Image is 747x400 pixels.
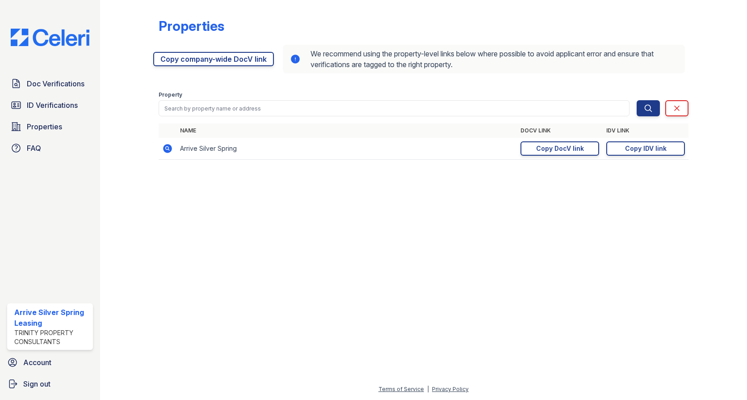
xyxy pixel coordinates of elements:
a: Copy IDV link [606,141,685,156]
span: Doc Verifications [27,78,84,89]
a: Account [4,353,97,371]
span: ID Verifications [27,100,78,111]
div: We recommend using the property-level links below where possible to avoid applicant error and ens... [283,45,685,73]
th: Name [176,123,517,138]
a: Copy company-wide DocV link [153,52,274,66]
td: Arrive Silver Spring [176,138,517,160]
span: Sign out [23,379,50,389]
th: DocV Link [517,123,603,138]
a: Properties [7,118,93,136]
label: Property [159,91,182,98]
div: Copy DocV link [536,144,584,153]
input: Search by property name or address [159,100,629,116]
img: CE_Logo_Blue-a8612792a0a2168367f1c8372b55b34899dd931a85d93a1a3d3e32e68fde9ad4.png [4,29,97,46]
a: Privacy Policy [432,386,469,392]
a: Terms of Service [378,386,424,392]
a: ID Verifications [7,96,93,114]
span: Properties [27,121,62,132]
a: Copy DocV link [520,141,599,156]
a: FAQ [7,139,93,157]
a: Sign out [4,375,97,393]
th: IDV Link [603,123,688,138]
span: FAQ [27,143,41,153]
div: Arrive Silver Spring Leasing [14,307,89,328]
div: Properties [159,18,224,34]
span: Account [23,357,51,368]
div: | [427,386,429,392]
div: Trinity Property Consultants [14,328,89,346]
a: Doc Verifications [7,75,93,93]
div: Copy IDV link [625,144,667,153]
